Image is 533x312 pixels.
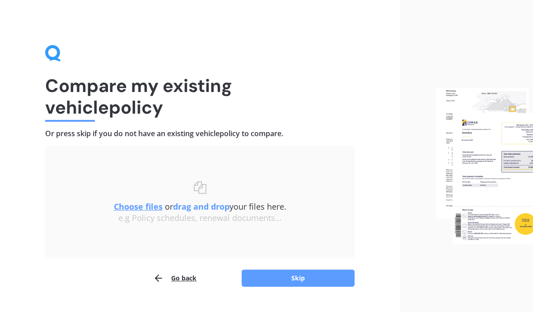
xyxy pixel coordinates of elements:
[114,201,163,212] u: Choose files
[45,129,355,138] h4: Or press skip if you do not have an existing vehicle policy to compare.
[173,201,229,212] b: drag and drop
[114,201,286,212] span: or your files here.
[242,270,355,287] button: Skip
[63,213,337,223] div: e.g Policy schedules, renewal documents...
[436,88,533,244] img: files.webp
[153,269,196,287] button: Go back
[45,75,355,118] h1: Compare my existing vehicle policy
